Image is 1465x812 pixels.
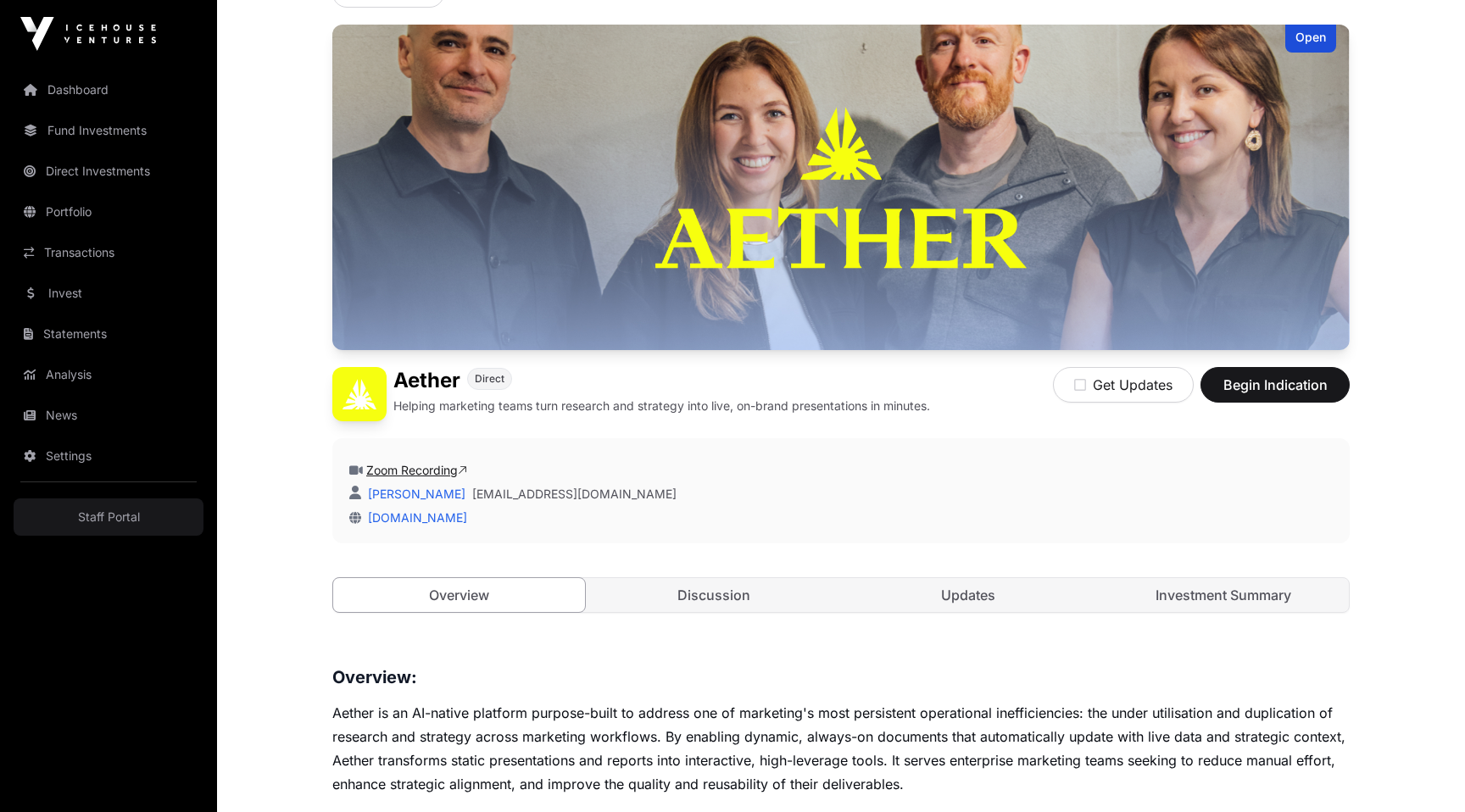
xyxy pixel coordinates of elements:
iframe: Chat Widget [1380,731,1465,812]
div: Open [1285,25,1336,53]
button: Begin Indication [1200,367,1350,403]
img: Aether [332,25,1350,350]
a: Zoom Recording [366,463,467,477]
span: Direct [475,372,504,386]
h3: Overview: [332,664,1350,691]
a: Staff Portal [14,498,203,536]
a: Portfolio [14,193,203,231]
a: [EMAIL_ADDRESS][DOMAIN_NAME] [472,486,677,503]
span: Begin Indication [1222,375,1329,395]
a: [DOMAIN_NAME] [361,510,467,525]
a: Discussion [588,578,840,612]
img: Aether [332,367,387,421]
a: Analysis [14,356,203,393]
nav: Tabs [333,578,1349,612]
a: Statements [14,315,203,353]
p: Aether is an AI-native platform purpose-built to address one of marketing's most persistent opera... [332,701,1350,796]
a: News [14,397,203,434]
a: Fund Investments [14,112,203,149]
a: Invest [14,275,203,312]
a: Direct Investments [14,153,203,190]
a: Investment Summary [1098,578,1350,612]
img: Icehouse Ventures Logo [20,17,156,51]
a: Updates [843,578,1095,612]
p: Helping marketing teams turn research and strategy into live, on-brand presentations in minutes. [393,398,930,414]
a: Begin Indication [1200,384,1350,401]
a: Dashboard [14,71,203,108]
a: [PERSON_NAME] [365,487,465,501]
a: Transactions [14,234,203,271]
button: Get Updates [1053,367,1194,403]
a: Overview [332,577,586,613]
h1: Aether [393,367,460,394]
a: Settings [14,437,203,475]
